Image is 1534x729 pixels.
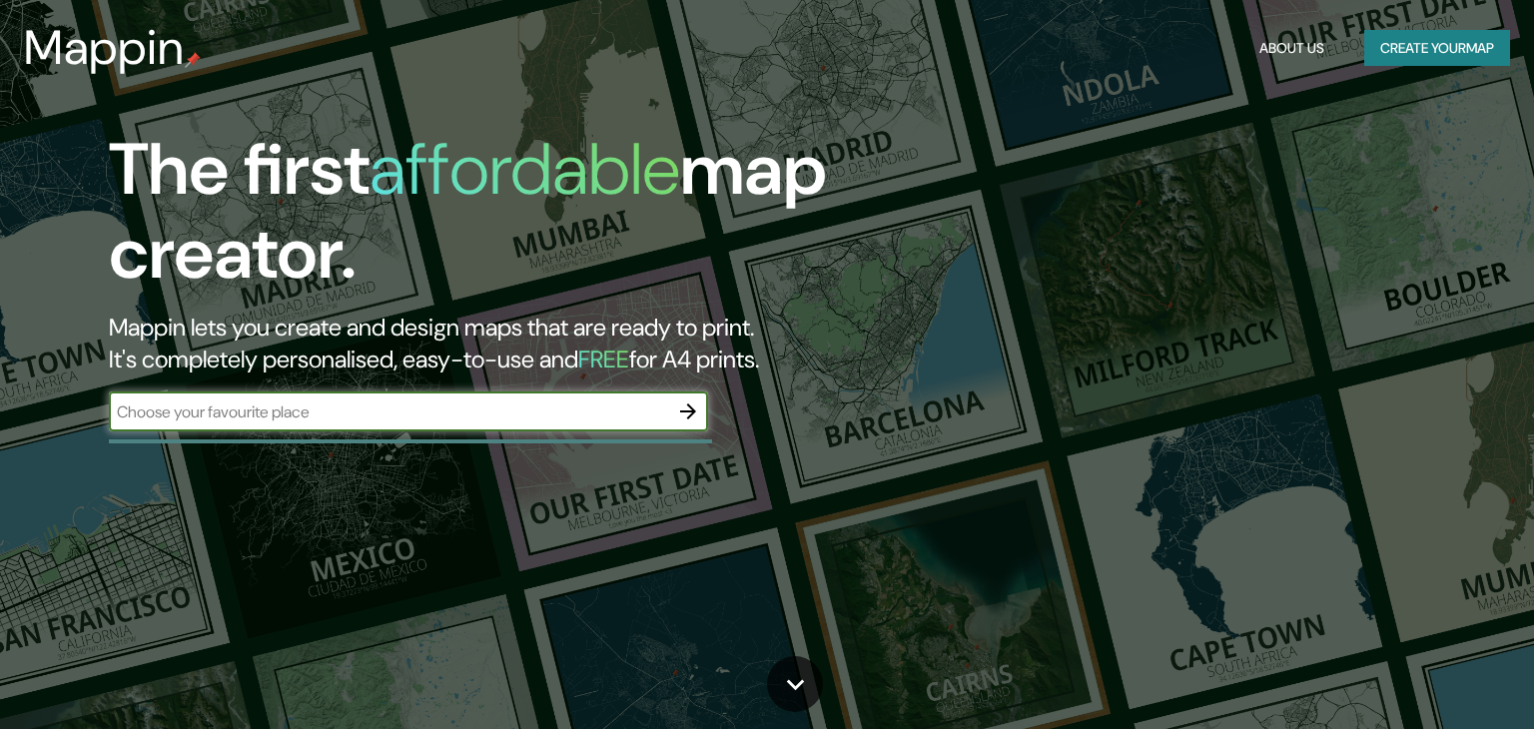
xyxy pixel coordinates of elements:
[578,344,629,374] h5: FREE
[24,20,185,76] h3: Mappin
[109,128,876,312] h1: The first map creator.
[109,400,668,423] input: Choose your favourite place
[185,52,201,68] img: mappin-pin
[1251,30,1332,67] button: About Us
[109,312,876,375] h2: Mappin lets you create and design maps that are ready to print. It's completely personalised, eas...
[1364,30,1510,67] button: Create yourmap
[370,123,680,216] h1: affordable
